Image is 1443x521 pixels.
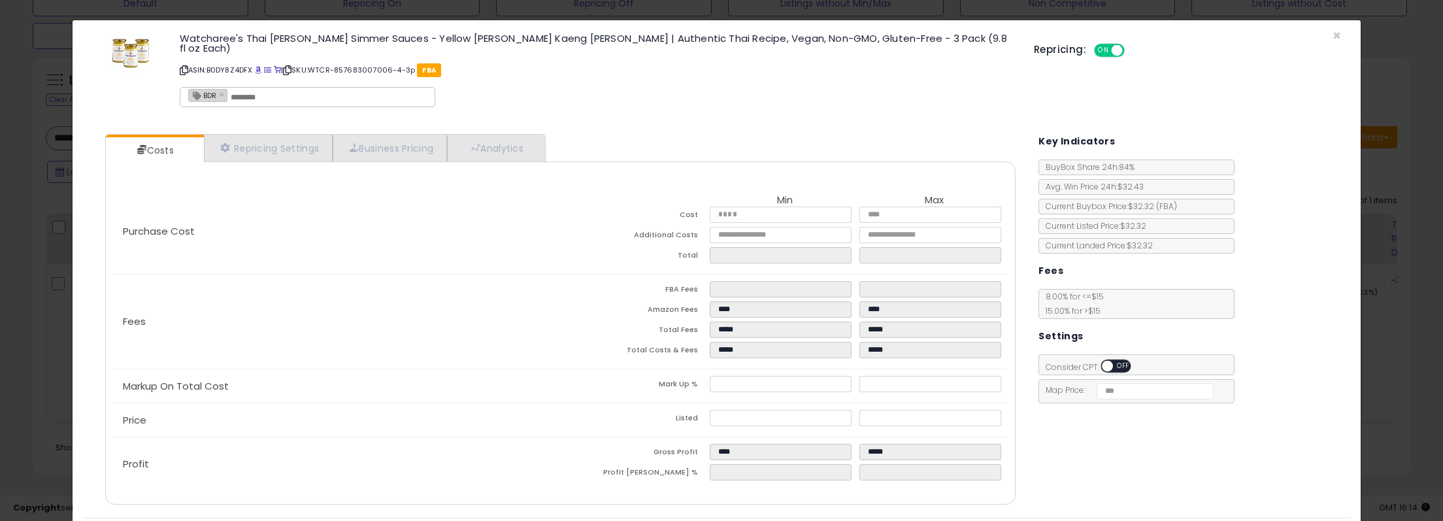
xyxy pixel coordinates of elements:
[1039,201,1177,212] span: Current Buybox Price:
[1039,361,1148,373] span: Consider CPT:
[859,195,1009,207] th: Max
[333,135,447,161] a: Business Pricing
[1038,133,1115,150] h5: Key Indicators
[561,342,710,362] td: Total Costs & Fees
[561,376,710,396] td: Mark Up %
[1039,305,1101,316] span: 15.00 % for > $15
[1128,201,1177,212] span: $32.32
[561,207,710,227] td: Cost
[1039,384,1214,395] span: Map Price:
[112,459,561,469] p: Profit
[1039,220,1146,231] span: Current Listed Price: $32.32
[111,33,150,73] img: 41oqJrX-qBL._SL60_.jpg
[1095,45,1112,56] span: ON
[112,381,561,392] p: Markup On Total Cost
[561,227,710,247] td: Additional Costs
[1156,201,1177,212] span: ( FBA )
[255,65,262,75] a: BuyBox page
[180,33,1014,53] h3: Watcharee's Thai [PERSON_NAME] Simmer Sauces - Yellow [PERSON_NAME] Kaeng [PERSON_NAME] | Authent...
[106,137,203,163] a: Costs
[274,65,281,75] a: Your listing only
[561,322,710,342] td: Total Fees
[561,301,710,322] td: Amazon Fees
[1039,240,1153,251] span: Current Landed Price: $32.32
[561,444,710,464] td: Gross Profit
[561,247,710,267] td: Total
[189,90,216,101] span: BDR
[1038,263,1063,279] h5: Fees
[112,415,561,426] p: Price
[447,135,544,161] a: Analytics
[1038,328,1083,345] h5: Settings
[112,226,561,237] p: Purchase Cost
[1039,161,1135,173] span: BuyBox Share 24h: 84%
[417,63,441,77] span: FBA
[1333,26,1341,45] span: ×
[1039,181,1144,192] span: Avg. Win Price 24h: $32.43
[264,65,271,75] a: All offer listings
[1039,291,1104,316] span: 8.00 % for <= $15
[112,316,561,327] p: Fees
[204,135,333,161] a: Repricing Settings
[220,88,227,100] a: ×
[1122,45,1143,56] span: OFF
[710,195,859,207] th: Min
[180,59,1014,80] p: ASIN: B0DY8Z4DFX | SKU: WTCR-857683007006-4-3p
[561,464,710,484] td: Profit [PERSON_NAME] %
[561,410,710,430] td: Listed
[561,281,710,301] td: FBA Fees
[1034,44,1086,55] h5: Repricing:
[1114,361,1135,372] span: OFF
